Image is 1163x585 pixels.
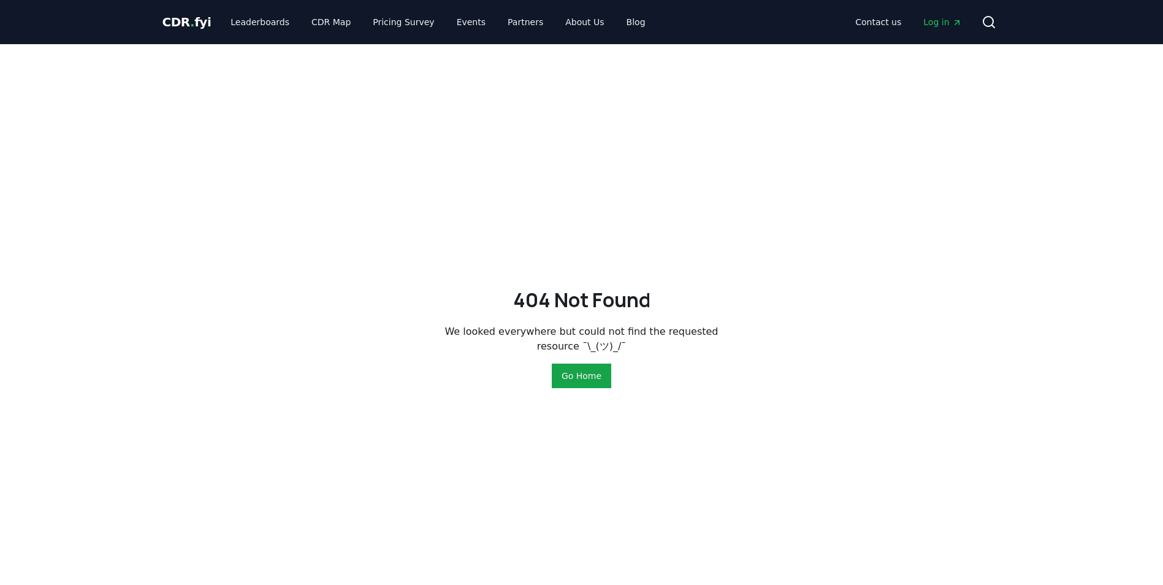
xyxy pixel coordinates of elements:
[617,11,655,33] a: Blog
[913,11,971,33] a: Log in
[363,11,444,33] a: Pricing Survey
[447,11,495,33] a: Events
[513,285,650,315] h2: 404 Not Found
[555,11,614,33] a: About Us
[302,11,360,33] a: CDR Map
[845,11,971,33] nav: Main
[498,11,553,33] a: Partners
[552,364,611,388] button: Go Home
[444,324,719,354] p: We looked everywhere but could not find the requested resource ¯\_(ツ)_/¯
[845,11,911,33] a: Contact us
[162,15,212,29] span: CDR fyi
[923,16,961,28] span: Log in
[221,11,655,33] nav: Main
[162,13,212,31] a: CDR.fyi
[190,15,194,29] span: .
[221,11,299,33] a: Leaderboards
